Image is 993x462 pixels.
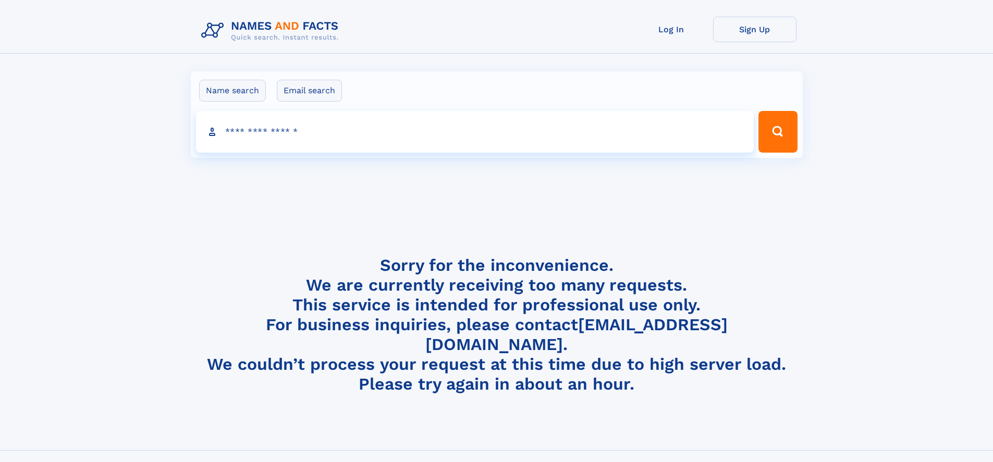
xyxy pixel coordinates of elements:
[425,315,728,354] a: [EMAIL_ADDRESS][DOMAIN_NAME]
[713,17,796,42] a: Sign Up
[277,80,342,102] label: Email search
[199,80,266,102] label: Name search
[197,255,796,394] h4: Sorry for the inconvenience. We are currently receiving too many requests. This service is intend...
[758,111,797,153] button: Search Button
[196,111,754,153] input: search input
[197,17,347,45] img: Logo Names and Facts
[630,17,713,42] a: Log In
